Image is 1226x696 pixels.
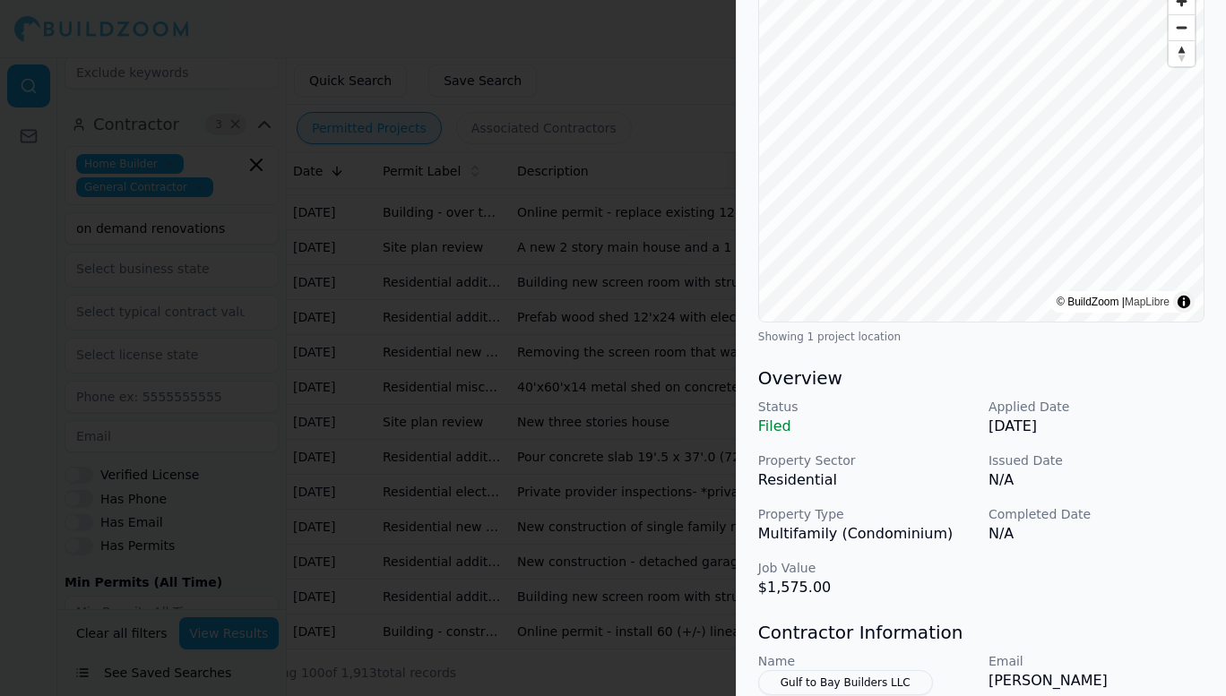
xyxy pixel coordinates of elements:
p: Name [758,652,974,670]
p: N/A [989,469,1204,491]
button: Gulf to Bay Builders LLC [758,670,933,695]
h3: Overview [758,365,1204,391]
p: Property Sector [758,451,974,469]
p: Job Value [758,559,974,577]
summary: Toggle attribution [1173,291,1195,313]
p: [DATE] [989,416,1204,437]
p: Issued Date [989,451,1204,469]
button: Zoom out [1169,14,1195,40]
p: Email [989,652,1204,670]
p: Completed Date [989,505,1204,523]
div: Showing 1 project location [758,330,1204,344]
p: $1,575.00 [758,577,974,598]
p: Applied Date [989,398,1204,416]
p: Multifamily (Condominium) [758,523,974,545]
h3: Contractor Information [758,620,1204,645]
p: Filed [758,416,974,437]
p: Property Type [758,505,974,523]
div: © BuildZoom | [1057,293,1170,311]
p: N/A [989,523,1204,545]
a: MapLibre [1125,296,1170,308]
p: Status [758,398,974,416]
p: Residential [758,469,974,491]
button: Reset bearing to north [1169,40,1195,66]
